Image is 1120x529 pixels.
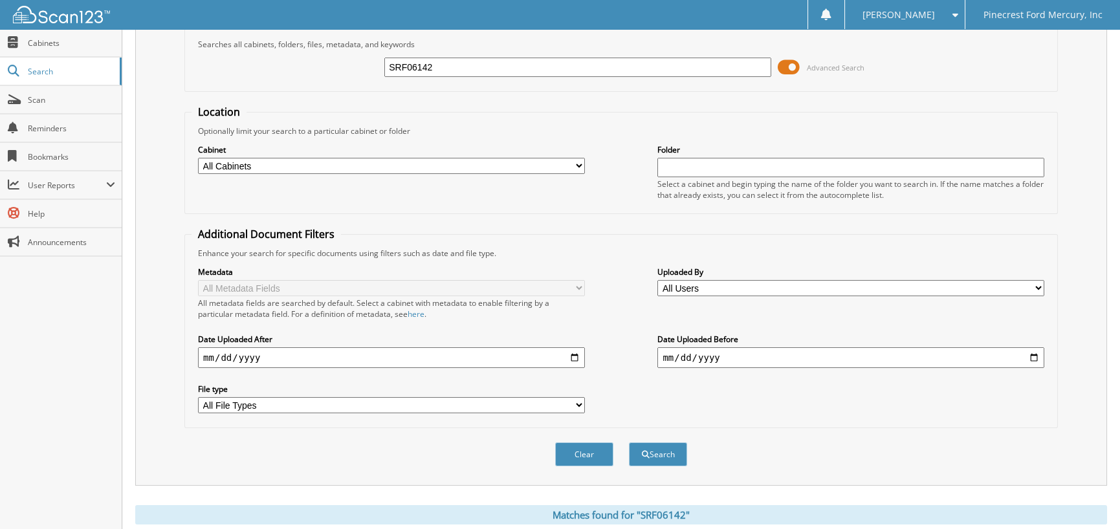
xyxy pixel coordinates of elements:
[198,144,585,155] label: Cabinet
[629,442,687,466] button: Search
[198,347,585,368] input: start
[192,125,1051,136] div: Optionally limit your search to a particular cabinet or folder
[28,180,106,191] span: User Reports
[192,248,1051,259] div: Enhance your search for specific documents using filters such as date and file type.
[198,266,585,277] label: Metadata
[28,66,113,77] span: Search
[408,308,424,319] a: here
[198,334,585,345] label: Date Uploaded After
[28,94,115,105] span: Scan
[13,6,110,23] img: scan123-logo-white.svg
[983,11,1103,19] span: Pinecrest Ford Mercury, Inc
[28,208,115,219] span: Help
[807,63,864,72] span: Advanced Search
[657,347,1044,368] input: end
[192,39,1051,50] div: Searches all cabinets, folders, files, metadata, and keywords
[28,123,115,134] span: Reminders
[198,383,585,394] label: File type
[862,11,935,19] span: [PERSON_NAME]
[657,178,1044,200] div: Select a cabinet and begin typing the name of the folder you want to search in. If the name match...
[135,505,1107,524] div: Matches found for "SRF06142"
[657,334,1044,345] label: Date Uploaded Before
[555,442,613,466] button: Clear
[198,297,585,319] div: All metadata fields are searched by default. Select a cabinet with metadata to enable filtering b...
[192,227,341,241] legend: Additional Document Filters
[192,105,247,119] legend: Location
[28,151,115,162] span: Bookmarks
[28,38,115,49] span: Cabinets
[657,144,1044,155] label: Folder
[657,266,1044,277] label: Uploaded By
[28,237,115,248] span: Announcements
[1055,467,1120,529] iframe: Chat Widget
